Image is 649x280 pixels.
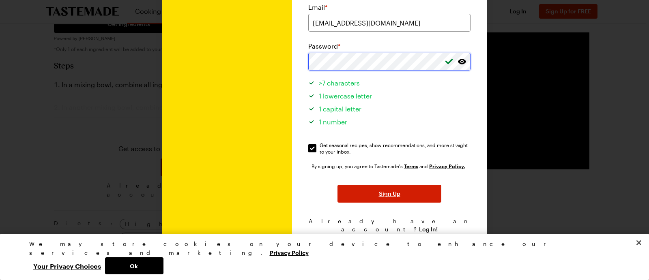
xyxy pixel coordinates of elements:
[419,225,438,233] button: Log In!
[337,185,441,203] button: Sign Up
[105,257,163,274] button: Ok
[308,41,340,51] label: Password
[319,105,361,113] span: 1 capital letter
[29,239,613,274] div: Privacy
[404,162,418,169] a: Tastemade Terms of Service
[308,144,316,152] input: Get seasonal recipes, show recommendations, and more straight to your inbox.
[379,190,400,198] span: Sign Up
[319,118,347,126] span: 1 number
[270,248,309,256] a: More information about your privacy, opens in a new tab
[312,162,467,170] div: By signing up, you agree to Tastemade's and
[320,142,471,155] span: Get seasonal recipes, show recommendations, and more straight to your inbox.
[29,257,105,274] button: Your Privacy Choices
[308,2,327,12] label: Email
[319,79,360,87] span: >7 characters
[630,234,648,252] button: Close
[429,162,465,169] a: Tastemade Privacy Policy
[29,239,613,257] div: We may store cookies on your device to enhance our services and marketing.
[319,92,372,100] span: 1 lowercase letter
[309,218,471,233] span: Already have an account?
